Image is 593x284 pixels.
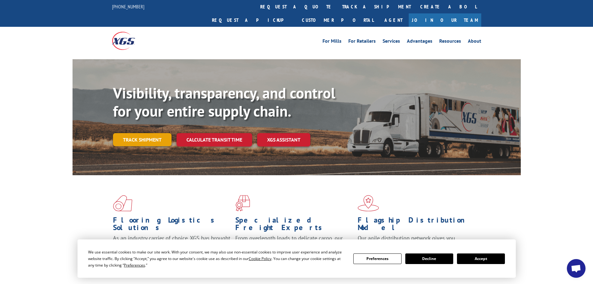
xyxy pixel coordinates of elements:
span: As an industry carrier of choice, XGS has brought innovation and dedication to flooring logistics... [113,234,230,257]
img: xgs-icon-flagship-distribution-model-red [358,195,379,211]
img: xgs-icon-focused-on-flooring-red [235,195,250,211]
a: Track shipment [113,133,172,146]
a: Resources [439,39,461,46]
b: Visibility, transparency, and control for your entire supply chain. [113,83,335,121]
a: Advantages [407,39,432,46]
div: We use essential cookies to make our site work. With your consent, we may also use non-essential ... [88,249,346,268]
p: From overlength loads to delicate cargo, our experienced staff knows the best way to move your fr... [235,234,353,262]
h1: Flagship Distribution Model [358,216,475,234]
a: For Mills [322,39,341,46]
span: Our agile distribution network gives you nationwide inventory management on demand. [358,234,472,249]
a: Request a pickup [207,13,297,27]
h1: Flooring Logistics Solutions [113,216,231,234]
a: For Retailers [348,39,376,46]
div: Cookie Consent Prompt [78,239,516,278]
span: Preferences [124,262,145,268]
div: Open chat [567,259,586,278]
a: XGS ASSISTANT [257,133,310,147]
a: Agent [378,13,409,27]
button: Accept [457,253,505,264]
button: Decline [405,253,453,264]
a: Customer Portal [297,13,378,27]
a: Join Our Team [409,13,481,27]
button: Preferences [353,253,401,264]
h1: Specialized Freight Experts [235,216,353,234]
a: Calculate transit time [176,133,252,147]
img: xgs-icon-total-supply-chain-intelligence-red [113,195,132,211]
a: Services [383,39,400,46]
a: About [468,39,481,46]
a: [PHONE_NUMBER] [112,3,144,10]
span: Cookie Policy [249,256,271,261]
